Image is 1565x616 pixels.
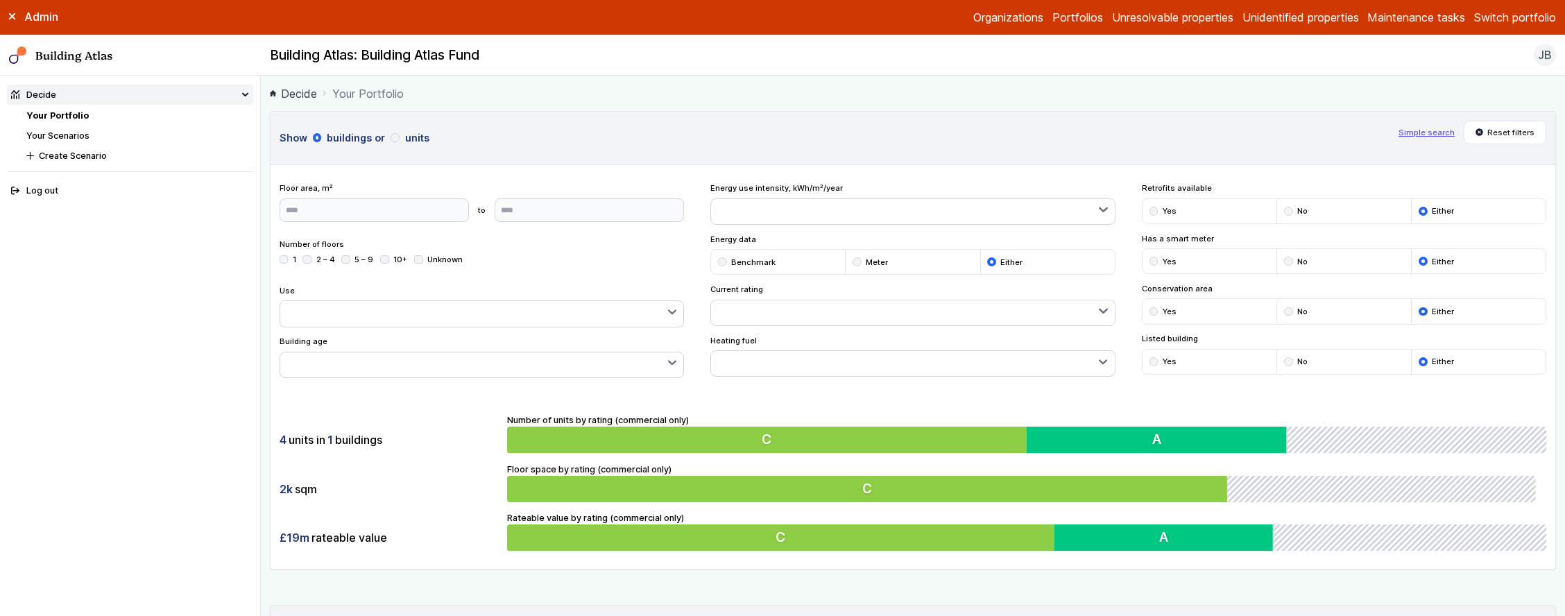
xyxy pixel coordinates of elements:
span: A [1152,431,1161,448]
a: Unresolvable properties [1112,9,1233,26]
a: Portfolios [1052,9,1103,26]
span: Has a smart meter [1142,233,1546,244]
span: Your Portfolio [332,85,404,102]
div: Heating fuel [710,335,1115,377]
button: C [507,524,1054,551]
div: units in buildings [280,427,499,453]
span: Listed building [1142,333,1546,344]
div: Rateable value by rating (commercial only) [507,511,1546,551]
div: Number of floors [280,239,684,276]
a: Maintenance tasks [1367,9,1465,26]
div: Energy use intensity, kWh/m²/year [710,182,1115,225]
div: Use [280,285,684,327]
button: A [1054,524,1273,551]
div: Floor space by rating (commercial only) [507,463,1546,503]
div: Building age [280,336,684,378]
button: A [1027,427,1287,453]
span: C [866,480,876,497]
div: Current rating [710,284,1115,326]
span: 1 [327,432,333,447]
div: Energy data [710,234,1115,275]
span: 2k [280,481,293,497]
button: Create Scenario [22,146,253,166]
a: Decide [270,85,317,102]
form: to [280,198,684,222]
div: sqm [280,476,499,502]
a: Unidentified properties [1242,9,1359,26]
div: Floor area, m² [280,182,684,230]
h3: Show [280,130,1390,146]
button: C [507,427,1027,453]
h2: Building Atlas: Building Atlas Fund [270,46,480,65]
div: Number of units by rating (commercial only) [507,413,1546,454]
img: main-0bbd2752.svg [9,46,27,65]
span: £19m [280,530,309,545]
a: Your Scenarios [26,130,89,141]
span: 4 [280,432,287,447]
a: Organizations [973,9,1043,26]
a: Your Portfolio [26,110,89,121]
summary: Decide [7,85,254,105]
span: A [1159,529,1168,546]
button: Reset filters [1464,121,1547,144]
span: Retrofits available [1142,182,1546,194]
div: rateable value [280,524,499,551]
span: Conservation area [1142,283,1546,294]
button: Simple search [1399,127,1455,138]
button: JB [1534,44,1556,66]
button: Log out [7,181,254,201]
span: C [762,431,772,448]
div: Decide [11,88,56,101]
span: JB [1538,46,1552,63]
button: Switch portfolio [1474,9,1556,26]
button: C [507,476,1235,502]
span: C [776,529,786,546]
